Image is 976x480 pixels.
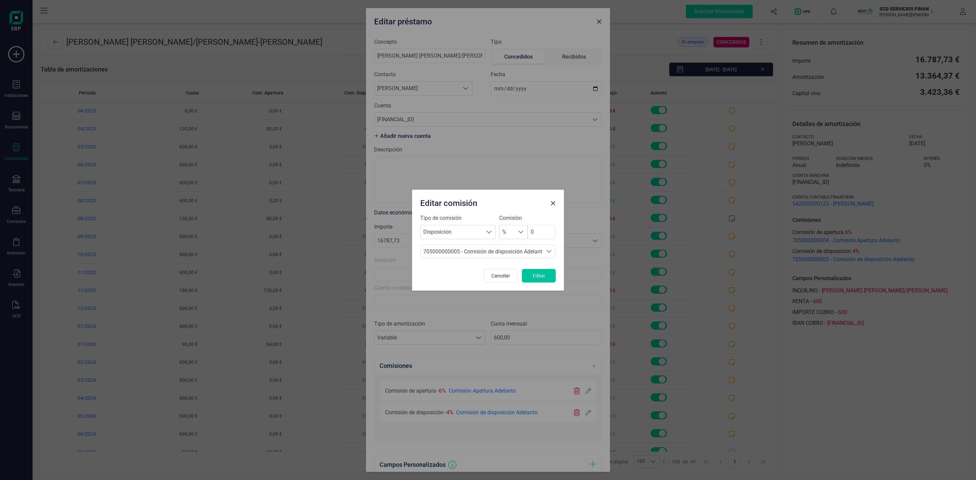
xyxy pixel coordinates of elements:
span: 705000000005 - Comisión de disposición Adelanto [423,248,545,255]
div: Editar comisión [418,195,548,209]
label: Comisión [499,214,556,222]
button: Close [548,198,558,209]
span: Cancelar [491,272,510,279]
button: Cancelar [484,269,518,283]
button: Editar [522,269,556,283]
label: Tipo de comisión [420,214,496,222]
span: Editar [530,272,548,279]
span: Disposicion [421,225,483,239]
span: % [500,225,514,239]
div: Seleccione una cuenta [543,245,555,258]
